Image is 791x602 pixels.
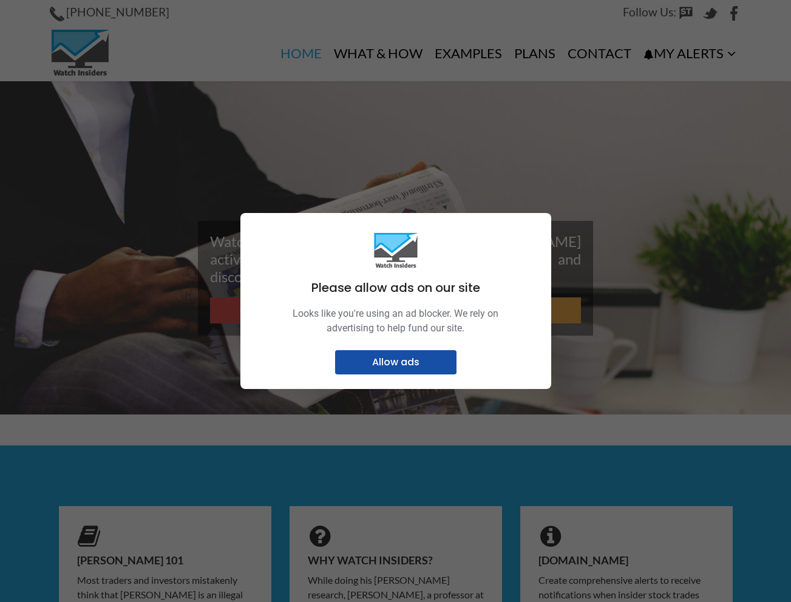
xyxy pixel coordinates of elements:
[335,350,457,374] button: Allow ads
[373,232,419,269] img: Welcome to watchinsiders.com
[342,356,449,368] p: Allow ads
[240,213,551,389] div: Please allow ads on our site
[255,279,537,297] h1: Please allow ads on our site
[274,306,517,336] p: Looks like you're using an ad blocker. We rely on advertising to help fund our site.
